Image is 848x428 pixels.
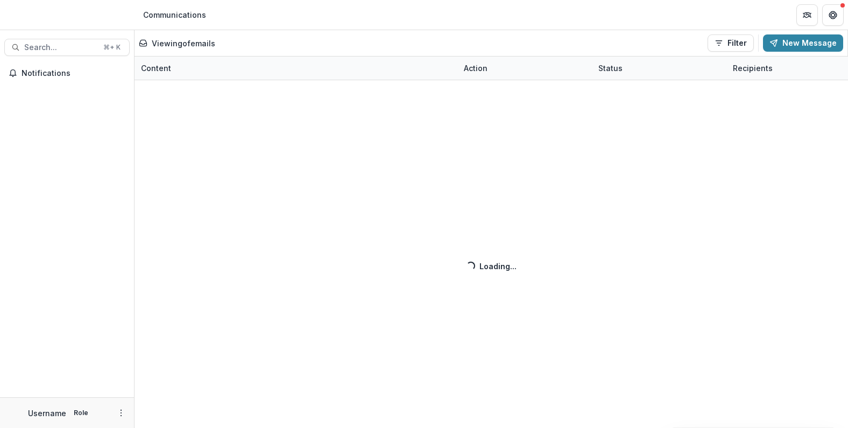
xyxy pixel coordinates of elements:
button: Filter [708,34,754,52]
p: Role [70,408,91,418]
nav: breadcrumb [139,7,210,23]
button: Partners [796,4,818,26]
p: Viewing of emails [152,38,215,49]
button: Notifications [4,65,130,82]
span: Notifications [22,69,125,78]
div: Communications [143,9,206,20]
button: Search... [4,39,130,56]
div: ⌘ + K [101,41,123,53]
button: Get Help [822,4,844,26]
button: More [115,406,128,419]
button: New Message [763,34,843,52]
p: Username [28,408,66,419]
span: Search... [24,43,97,52]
